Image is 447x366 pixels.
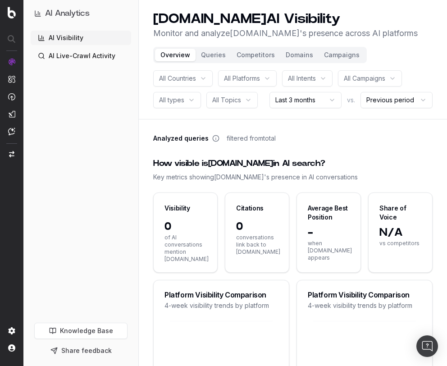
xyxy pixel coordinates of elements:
[9,151,14,157] img: Switch project
[8,344,15,352] img: My account
[236,204,264,213] div: Citations
[164,301,278,310] div: 4-week visibility trends by platform
[8,128,15,135] img: Assist
[153,27,418,40] p: Monitor and analyze [DOMAIN_NAME] 's presence across AI platforms
[212,96,241,105] span: All Topics
[308,240,350,261] span: when [DOMAIN_NAME] appears
[164,291,278,298] div: Platform Visibility Comparison
[164,220,206,234] span: 0
[45,7,90,20] h1: AI Analytics
[153,157,433,170] div: How visible is [DOMAIN_NAME] in AI search?
[308,301,421,310] div: 4-week visibility trends by platform
[347,96,355,105] span: vs.
[31,31,131,45] a: AI Visibility
[34,323,128,339] a: Knowledge Base
[8,7,16,18] img: Botify logo
[379,204,421,222] div: Share of Voice
[164,234,206,263] span: of AI conversations mention [DOMAIN_NAME]
[344,74,385,83] span: All Campaigns
[236,234,278,256] span: conversations link back to [DOMAIN_NAME]
[224,74,260,83] span: All Platforms
[8,75,15,83] img: Intelligence
[8,327,15,334] img: Setting
[227,134,276,143] span: filtered from total
[280,49,319,61] button: Domains
[308,204,350,222] div: Average Best Position
[379,240,421,247] span: vs competitors
[416,335,438,357] div: Open Intercom Messenger
[155,49,196,61] button: Overview
[34,343,128,359] button: Share feedback
[236,220,278,234] span: 0
[8,93,15,101] img: Activation
[288,74,316,83] span: All Intents
[196,49,231,61] button: Queries
[8,110,15,118] img: Studio
[379,225,421,240] span: N/A
[153,173,433,182] div: Key metrics showing [DOMAIN_NAME] 's presence in AI conversations
[159,74,196,83] span: All Countries
[34,7,128,20] button: AI Analytics
[153,11,418,27] h1: [DOMAIN_NAME] AI Visibility
[8,58,15,65] img: Analytics
[231,49,280,61] button: Competitors
[319,49,365,61] button: Campaigns
[308,225,350,240] span: -
[153,134,209,143] span: Analyzed queries
[164,204,190,213] div: Visibility
[308,291,421,298] div: Platform Visibility Comparison
[31,49,131,63] a: AI Live-Crawl Activity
